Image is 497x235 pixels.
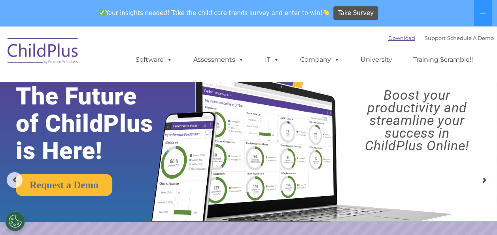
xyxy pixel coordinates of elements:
[16,174,112,196] a: Request a Demo
[343,89,491,152] rs-layer: Boost your productivity and streamline your success in ChildPlus Online!
[257,52,287,68] a: IT
[388,35,415,41] a: Download
[128,52,180,68] a: Software
[353,52,400,68] a: University
[447,35,494,41] a: Schedule A Demo
[4,32,83,72] img: ChildPlus by Procare Solutions
[333,6,378,20] a: Take Survey
[338,6,374,20] span: Take Survey
[5,211,25,231] button: Cookies Settings
[185,52,252,68] a: Assessments
[99,9,105,15] img: ✅
[425,35,446,41] a: Support
[16,83,174,165] rs-layer: The Future of ChildPlus is Here!
[388,35,494,41] font: |
[110,52,134,58] span: Last name
[110,85,144,91] span: Phone number
[292,52,348,68] a: Company
[405,52,481,68] a: Training Scramble!!
[323,9,329,15] img: 👏
[96,5,333,21] span: Your insights needed! Take the child care trends survey and enter to win!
